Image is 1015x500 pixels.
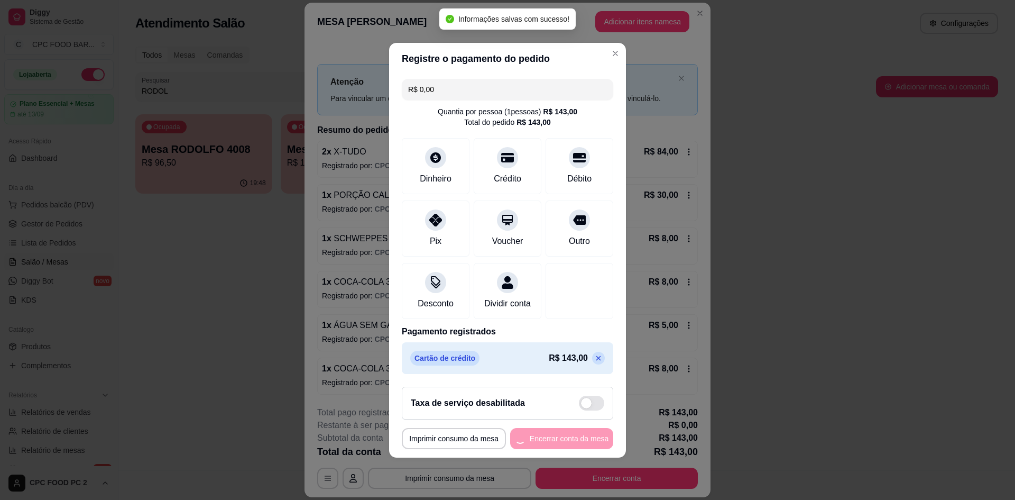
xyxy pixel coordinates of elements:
h2: Taxa de serviço desabilitada [411,397,525,410]
div: Crédito [494,172,521,185]
div: Dividir conta [484,297,531,310]
p: R$ 143,00 [549,352,588,365]
span: check-circle [446,15,454,23]
header: Registre o pagamento do pedido [389,43,626,75]
div: R$ 143,00 [516,117,551,128]
div: Outro [569,235,590,248]
div: Pix [430,235,441,248]
p: Cartão de crédito [410,351,479,366]
div: Voucher [492,235,523,248]
div: Quantia por pessoa ( 1 pessoas) [438,106,577,117]
div: Desconto [418,297,454,310]
button: Imprimir consumo da mesa [402,428,506,449]
div: Débito [567,172,592,185]
div: Total do pedido [464,117,551,128]
span: Informações salvas com sucesso! [458,15,569,23]
input: Ex.: hambúrguer de cordeiro [408,79,607,100]
div: R$ 143,00 [543,106,577,117]
p: Pagamento registrados [402,325,613,338]
div: Dinheiro [420,172,451,185]
button: Close [607,45,624,62]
